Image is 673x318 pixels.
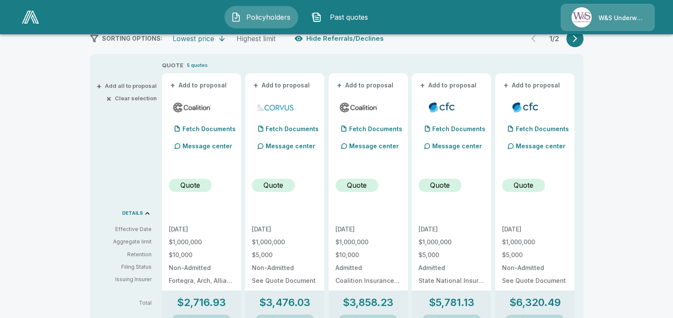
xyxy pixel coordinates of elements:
button: +Add to proposal [252,81,312,90]
p: Message center [182,141,232,150]
p: Message center [516,141,565,150]
button: Policyholders IconPolicyholders [224,6,298,28]
p: W&S Underwriters [598,14,644,22]
p: [DATE] [169,226,234,232]
span: + [96,83,102,89]
p: Aggregate limit [97,238,152,246]
img: Past quotes Icon [311,12,322,22]
p: Message center [266,141,315,150]
p: Quote [514,180,533,190]
p: $1,000,000 [335,239,401,245]
p: $5,000 [252,252,317,258]
p: Admitted [419,265,484,271]
button: +Add to proposal [419,81,479,90]
button: +Add to proposal [502,81,562,90]
p: State National Insurance Company Inc. [419,278,484,284]
p: $1,000,000 [252,239,317,245]
span: Policyholders [245,12,292,22]
span: + [170,82,175,88]
p: Fetch Documents [432,126,485,132]
p: Quote [430,180,450,190]
p: Coalition Insurance Solutions [335,278,401,284]
p: $5,000 [502,252,568,258]
p: $5,000 [419,252,484,258]
p: Filing Status [97,263,152,271]
img: corvuscybersurplus [255,101,295,114]
p: Fortegra, Arch, Allianz, Aspen, Vantage [169,278,234,284]
p: Quote [263,180,283,190]
p: $1,000,000 [502,239,568,245]
span: × [106,96,111,101]
img: Policyholders Icon [231,12,241,22]
p: Total [97,300,159,306]
img: cfccyber [505,101,545,114]
p: Fetch Documents [516,126,569,132]
p: Non-Admitted [502,265,568,271]
p: 5 quotes [187,62,208,69]
p: [DATE] [502,226,568,232]
img: cfccyberadmitted [422,101,462,114]
p: Issuing Insurer [97,276,152,283]
button: +Add to proposal [335,81,395,90]
p: See Quote Document [252,278,317,284]
button: +Add all to proposal [98,83,157,89]
p: Message center [432,141,482,150]
p: Fetch Documents [182,126,236,132]
img: AA Logo [22,11,39,24]
p: $10,000 [169,252,234,258]
p: DETAILS [122,211,143,216]
p: $10,000 [335,252,401,258]
button: Past quotes IconPast quotes [305,6,379,28]
p: Fetch Documents [266,126,319,132]
p: $2,716.93 [177,297,226,308]
span: Past quotes [325,12,372,22]
p: Non-Admitted [169,265,234,271]
div: Lowest price [173,34,214,43]
p: Admitted [335,265,401,271]
button: +Add to proposal [169,81,229,90]
p: Quote [347,180,367,190]
button: ×Clear selection [108,96,157,101]
span: + [253,82,258,88]
span: + [420,82,425,88]
p: [DATE] [252,226,317,232]
p: [DATE] [419,226,484,232]
a: Agency IconW&S Underwriters [561,4,655,31]
img: coalitioncyber [172,101,212,114]
span: SORTING OPTIONS: [102,35,162,42]
p: Quote [180,180,200,190]
p: $3,858.23 [343,297,393,308]
img: Agency Icon [571,7,592,27]
p: See Quote Document [502,278,568,284]
span: + [503,82,508,88]
img: coalitioncyberadmitted [339,101,379,114]
p: $1,000,000 [169,239,234,245]
span: + [337,82,342,88]
button: Hide Referrals/Declines [293,30,387,47]
p: Retention [97,251,152,258]
p: Message center [349,141,399,150]
p: 1 / 2 [546,35,563,42]
p: Effective Date [97,225,152,233]
p: $3,476.03 [259,297,310,308]
p: Non-Admitted [252,265,317,271]
div: Highest limit [236,34,275,43]
p: $5,781.13 [429,297,474,308]
p: Fetch Documents [349,126,402,132]
p: $6,320.49 [509,297,560,308]
p: QUOTE [162,61,183,70]
p: $1,000,000 [419,239,484,245]
p: [DATE] [335,226,401,232]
